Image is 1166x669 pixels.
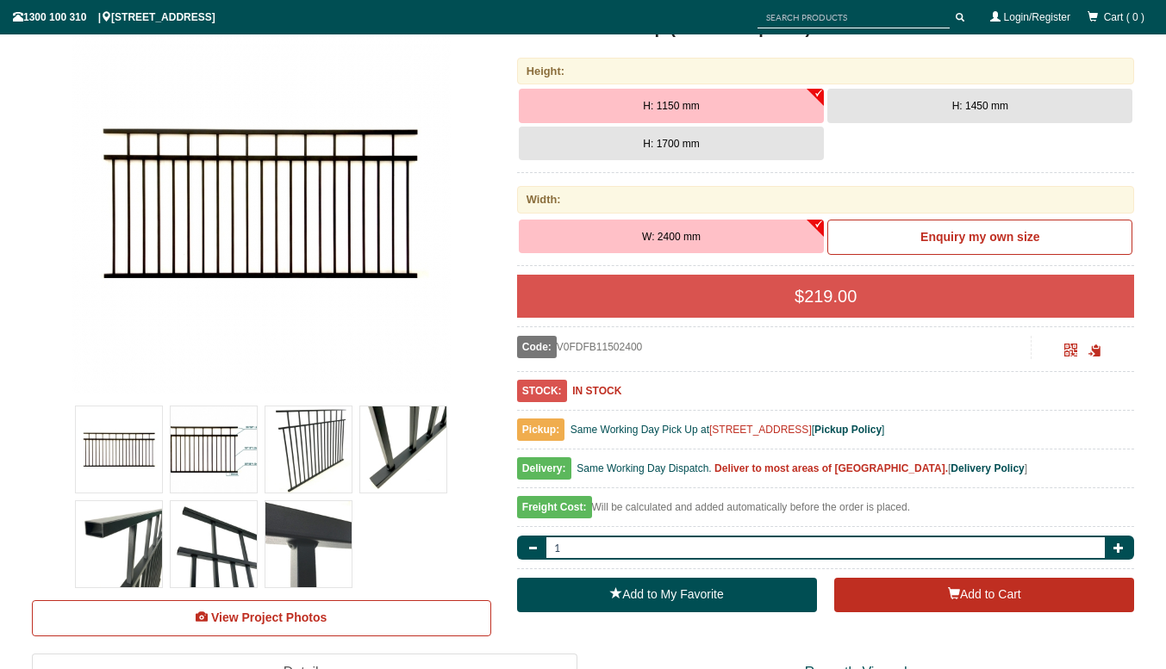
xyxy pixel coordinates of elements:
span: Cart ( 0 ) [1104,11,1144,23]
div: Height: [517,58,1135,84]
img: V0FDFB - Flat Top (Double Top Rail) - Aluminium Fence Panel - Matte Black - H: 1150 mm W: 2400 mm... [72,15,451,393]
div: V0FDFB11502400 [517,336,1032,358]
a: View Project Photos [32,600,491,636]
div: Width: [517,186,1135,213]
img: V0FDFB - Flat Top (Double Top Rail) - Aluminium Fence Panel - Matte Black [76,501,162,587]
span: STOCK: [517,380,567,402]
span: 1300 100 310 | [STREET_ADDRESS] [13,11,215,23]
span: H: 1150 mm [643,100,699,112]
span: W: 2400 mm [642,231,701,243]
b: Deliver to most areas of [GEOGRAPHIC_DATA]. [714,462,948,474]
span: View Project Photos [211,610,327,624]
span: Code: [517,336,557,358]
a: [STREET_ADDRESS] [709,424,812,436]
span: Same Working Day Pick Up at [ ] [571,424,885,436]
div: [ ] [517,458,1135,488]
a: Login/Register [1004,11,1070,23]
span: Freight Cost: [517,496,592,518]
button: H: 1150 mm [519,89,824,123]
span: H: 1700 mm [643,138,699,150]
img: V0FDFB - Flat Top (Double Top Rail) - Aluminium Fence Panel - Matte Black [171,406,257,492]
span: Pickup: [517,418,564,441]
a: Pickup Policy [814,424,882,436]
div: Will be calculated and added automatically before the order is placed. [517,497,1135,527]
img: V0FDFB - Flat Top (Double Top Rail) - Aluminium Fence Panel - Matte Black [265,501,352,587]
a: V0FDFB - Flat Top (Double Top Rail) - Aluminium Fence Panel - Matte Black - H: 1150 mm W: 2400 mm... [34,15,489,393]
img: V0FDFB - Flat Top (Double Top Rail) - Aluminium Fence Panel - Matte Black [360,406,446,492]
button: W: 2400 mm [519,220,824,254]
b: IN STOCK [572,385,621,397]
div: $ [517,275,1135,318]
iframe: LiveChat chat widget [821,208,1166,609]
button: H: 1700 mm [519,127,824,161]
img: V0FDFB - Flat Top (Double Top Rail) - Aluminium Fence Panel - Matte Black [265,406,352,492]
button: H: 1450 mm [827,89,1132,123]
span: Same Working Day Dispatch. [577,462,712,474]
span: H: 1450 mm [952,100,1008,112]
a: Add to My Favorite [517,578,817,612]
input: SEARCH PRODUCTS [758,7,950,28]
span: 219.00 [804,287,857,306]
span: Delivery: [517,457,571,480]
img: V0FDFB - Flat Top (Double Top Rail) - Aluminium Fence Panel - Matte Black [76,406,162,492]
img: V0FDFB - Flat Top (Double Top Rail) - Aluminium Fence Panel - Matte Black [171,501,257,587]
